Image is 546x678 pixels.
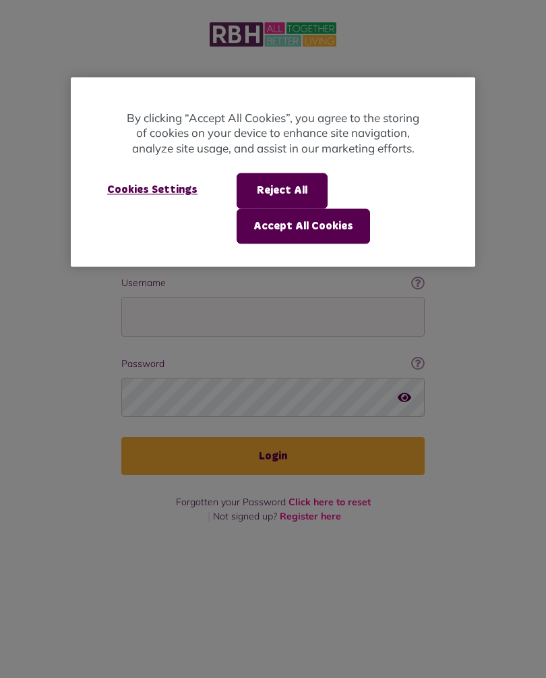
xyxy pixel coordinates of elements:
[237,173,328,208] button: Reject All
[237,208,370,244] button: Accept All Cookies
[71,77,475,266] div: Privacy
[71,77,475,266] div: Cookie banner
[125,111,421,157] p: By clicking “Accept All Cookies”, you agree to the storing of cookies on your device to enhance s...
[91,173,214,207] button: Cookies Settings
